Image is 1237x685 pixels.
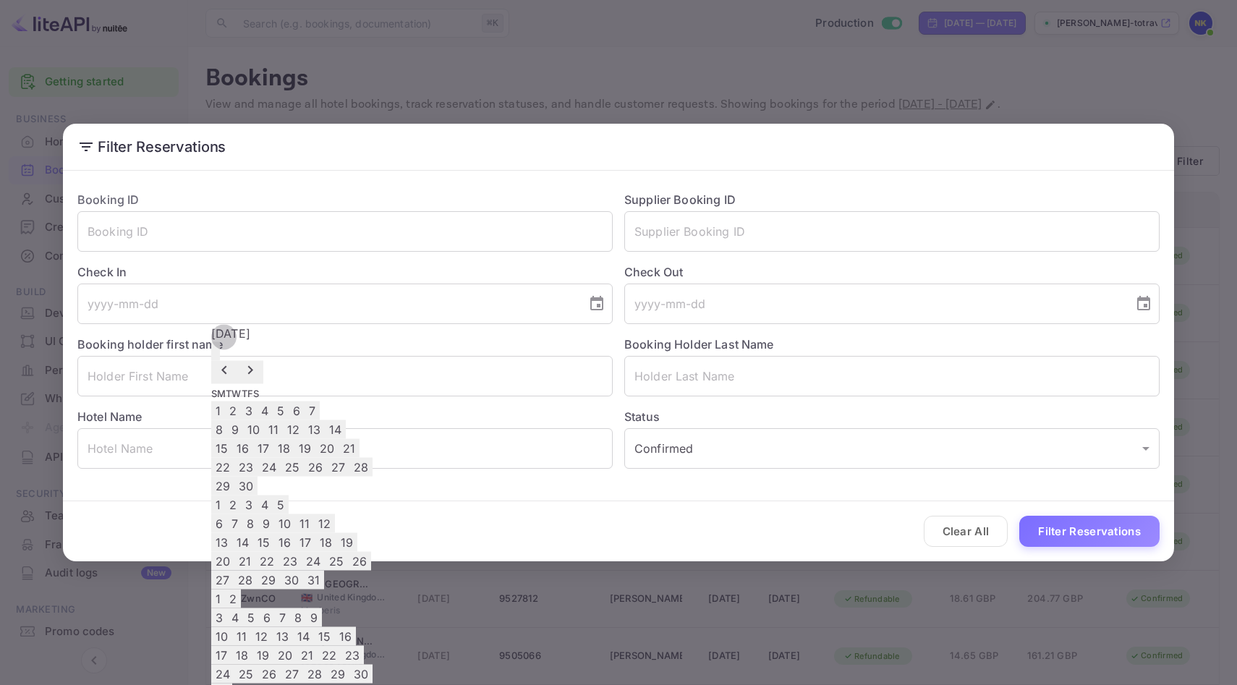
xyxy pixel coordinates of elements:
button: 4 [257,495,273,514]
div: Confirmed [624,428,1160,469]
input: Hotel Name [77,428,613,469]
button: 18 [273,439,294,458]
button: 5 [273,401,289,420]
div: [DATE] [211,325,373,342]
button: 13 [211,533,232,552]
button: 2 [225,401,241,420]
button: 28 [349,458,373,477]
button: 7 [275,608,290,627]
button: 27 [281,665,303,684]
button: 21 [297,646,318,665]
button: 9 [227,420,243,439]
button: 15 [211,439,232,458]
button: 24 [258,458,281,477]
span: Wednesday [231,388,241,399]
span: Tuesday [226,388,231,399]
input: Supplier Booking ID [624,211,1160,252]
button: 9 [306,608,322,627]
span: Sunday [211,388,217,399]
button: 18 [231,646,252,665]
button: 22 [211,458,234,477]
button: 23 [279,552,302,571]
button: 19 [252,646,273,665]
button: 22 [255,552,279,571]
button: 3 [241,401,257,420]
button: 21 [234,552,255,571]
button: 9 [258,514,274,533]
button: 5 [273,495,289,514]
button: 27 [327,458,349,477]
button: 31 [303,571,324,590]
button: 12 [314,514,335,533]
button: 6 [259,608,275,627]
button: Filter Reservations [1019,516,1160,547]
button: 26 [304,458,327,477]
button: 27 [211,571,234,590]
button: Next month [237,361,263,384]
button: 10 [243,420,264,439]
button: 11 [264,420,283,439]
input: Holder Last Name [624,356,1160,396]
input: Holder First Name [77,356,613,396]
button: 15 [314,627,335,646]
button: 1 [211,401,225,420]
button: 29 [257,571,280,590]
button: 10 [274,514,295,533]
button: 26 [258,665,281,684]
button: 11 [295,514,314,533]
button: 25 [325,552,348,571]
label: Supplier Booking ID [624,192,736,207]
button: 28 [303,665,326,684]
button: 16 [232,439,253,458]
button: 19 [336,533,357,552]
label: Status [624,408,1160,425]
button: 20 [273,646,297,665]
input: yyyy-mm-dd [624,284,1123,324]
label: Booking Holder Last Name [624,337,774,352]
button: 24 [211,665,234,684]
button: 23 [341,646,364,665]
button: 8 [211,420,227,439]
button: 11 [232,627,251,646]
button: 20 [211,552,234,571]
span: Saturday [253,388,259,399]
span: Thursday [242,388,247,399]
button: 12 [283,420,304,439]
button: 14 [293,627,314,646]
label: Check Out [624,263,1160,281]
input: Booking ID [77,211,613,252]
button: 3 [241,495,257,514]
button: 2 [225,590,241,608]
button: 25 [234,665,258,684]
label: Check In [77,263,613,281]
button: 29 [326,665,349,684]
button: 10 [211,627,232,646]
label: Booking ID [77,192,140,207]
button: 13 [272,627,293,646]
button: 17 [253,439,273,458]
button: 7 [227,514,242,533]
button: 30 [280,571,303,590]
button: 30 [234,477,258,495]
button: 14 [325,420,346,439]
h2: Filter Reservations [63,124,1174,170]
button: 5 [243,608,259,627]
button: 13 [304,420,325,439]
button: 3 [211,608,227,627]
button: Clear All [924,516,1008,547]
button: 6 [211,514,227,533]
button: 17 [295,533,315,552]
label: Hotel Name [77,409,143,424]
button: 16 [335,627,356,646]
button: 17 [211,646,231,665]
button: 12 [251,627,272,646]
button: 19 [294,439,315,458]
button: Choose date [582,289,611,318]
button: 1 [211,495,225,514]
button: 16 [274,533,295,552]
input: yyyy-mm-dd [77,284,577,324]
button: 21 [339,439,360,458]
button: 25 [281,458,304,477]
button: 22 [318,646,341,665]
button: 8 [290,608,306,627]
